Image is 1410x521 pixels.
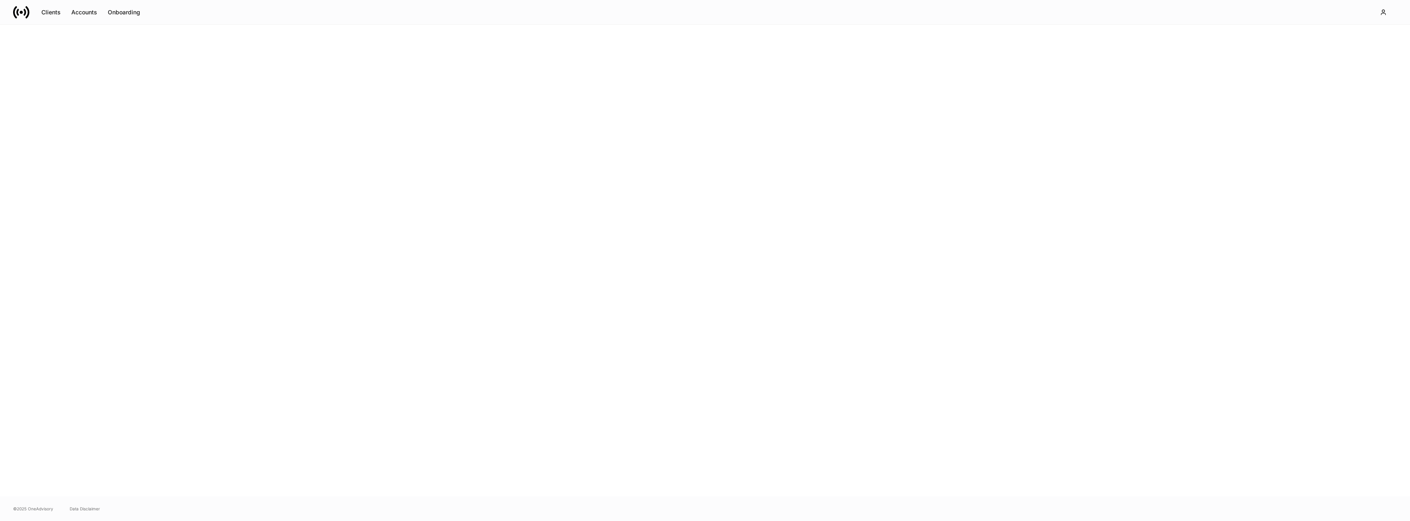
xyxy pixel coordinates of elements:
button: Clients [36,6,66,19]
button: Onboarding [102,6,146,19]
div: Clients [41,8,61,16]
div: Accounts [71,8,97,16]
a: Data Disclaimer [70,505,100,512]
div: Onboarding [108,8,140,16]
span: © 2025 OneAdvisory [13,505,53,512]
button: Accounts [66,6,102,19]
